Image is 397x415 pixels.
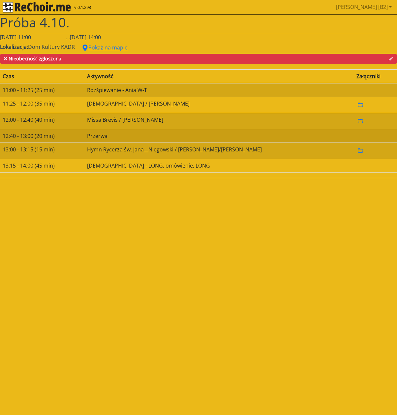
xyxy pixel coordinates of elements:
[84,97,354,113] td: [DEMOGRAPHIC_DATA] / [PERSON_NAME]
[82,45,88,51] svg: geo alt fill
[84,129,354,143] td: Przerwa
[28,43,75,50] span: Dom Kultury KADR
[3,2,71,13] img: rekłajer mi
[9,55,61,62] span: Nieobecność zgłoszona
[358,118,363,124] svg: folder
[70,34,101,41] span: [DATE] 14:00
[358,102,363,108] svg: folder
[84,159,354,172] td: [DEMOGRAPHIC_DATA] - LONG, omówienie, LONG
[77,41,132,54] button: geo alt fillPokaż na mapie
[74,4,91,11] span: v.0.1.293
[84,83,354,97] td: Rozśpiewanie - Ania W-T
[356,72,394,80] div: Załączniki
[358,148,363,153] svg: folder
[3,72,82,80] div: Czas
[84,143,354,159] td: Hymn Rycerza św. Jana__Niegowski / [PERSON_NAME]/[PERSON_NAME]
[84,113,354,129] td: Missa Brevis / [PERSON_NAME]
[87,72,351,80] div: Aktywność
[333,0,394,14] a: [PERSON_NAME] [B2]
